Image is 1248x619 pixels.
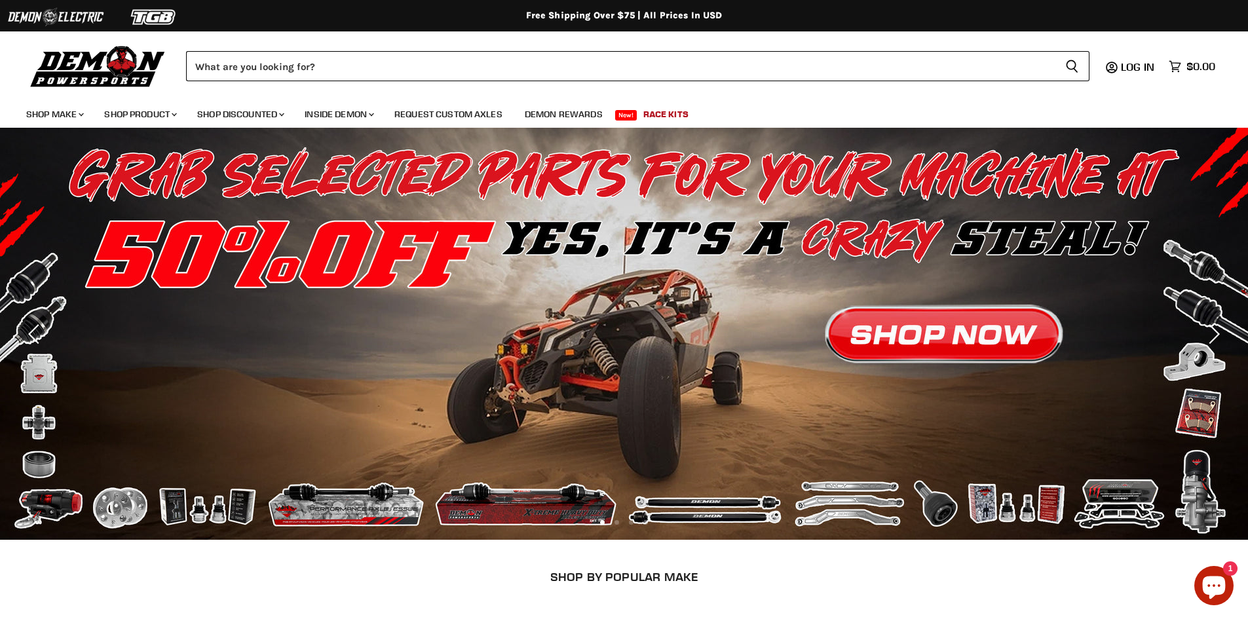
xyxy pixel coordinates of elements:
[615,110,637,121] span: New!
[1186,60,1215,73] span: $0.00
[295,101,382,128] a: Inside Demon
[100,10,1148,22] div: Free Shipping Over $75 | All Prices In USD
[116,570,1132,584] h2: SHOP BY POPULAR MAKE
[629,520,633,525] li: Page dot 3
[1162,57,1222,76] a: $0.00
[1115,61,1162,73] a: Log in
[105,5,203,29] img: TGB Logo 2
[385,101,512,128] a: Request Custom Axles
[23,321,49,347] button: Previous
[7,5,105,29] img: Demon Electric Logo 2
[600,520,605,525] li: Page dot 1
[1199,321,1225,347] button: Next
[1055,51,1089,81] button: Search
[1190,566,1238,609] inbox-online-store-chat: Shopify online store chat
[16,101,92,128] a: Shop Make
[26,43,170,89] img: Demon Powersports
[186,51,1089,81] form: Product
[187,101,292,128] a: Shop Discounted
[615,520,619,525] li: Page dot 2
[16,96,1212,128] ul: Main menu
[643,520,648,525] li: Page dot 4
[186,51,1055,81] input: Search
[633,101,698,128] a: Race Kits
[515,101,613,128] a: Demon Rewards
[1121,60,1154,73] span: Log in
[94,101,185,128] a: Shop Product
